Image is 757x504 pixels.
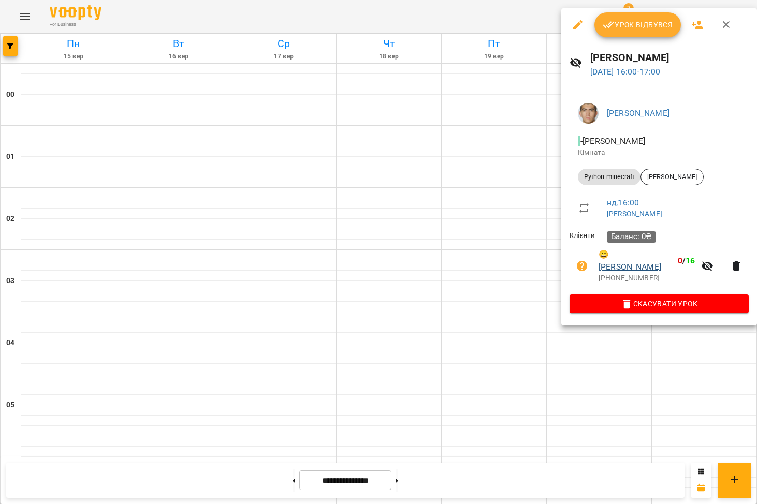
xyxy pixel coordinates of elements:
button: Візит ще не сплачено. Додати оплату? [570,254,594,278]
span: - [PERSON_NAME] [578,136,647,146]
p: Кімната [578,147,740,158]
span: Скасувати Урок [578,298,740,310]
span: Python-minecraft [578,172,640,182]
span: Баланс: 0₴ [611,232,652,241]
span: 16 [686,256,695,265]
div: [PERSON_NAME] [640,169,704,185]
span: 0 [678,256,682,265]
button: Урок відбувся [594,12,681,37]
span: [PERSON_NAME] [641,172,703,182]
button: Скасувати Урок [570,294,749,313]
b: / [678,256,695,265]
img: 290265f4fa403245e7fea1740f973bad.jpg [578,103,599,124]
span: Урок відбувся [603,19,673,31]
a: нд , 16:00 [607,198,639,207]
p: [PHONE_NUMBER] [599,273,695,284]
h6: [PERSON_NAME] [590,50,749,66]
a: [PERSON_NAME] [607,108,669,118]
a: [DATE] 16:00-17:00 [590,67,661,77]
a: 😀 [PERSON_NAME] [599,248,674,273]
a: [PERSON_NAME] [607,210,662,218]
ul: Клієнти [570,230,749,294]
